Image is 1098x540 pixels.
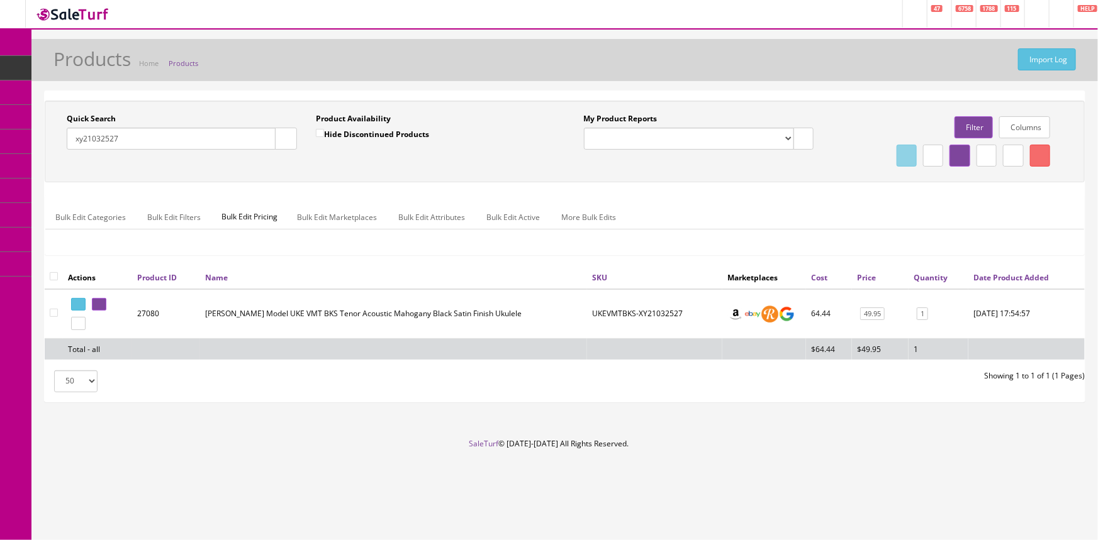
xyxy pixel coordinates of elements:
[67,113,116,124] label: Quick Search
[980,5,998,12] span: 1788
[973,272,1049,283] a: Date Product Added
[35,6,111,23] img: SaleTurf
[917,307,928,321] a: 1
[137,205,211,229] a: Bulk Edit Filters
[778,306,795,322] img: google_shopping
[727,306,744,322] img: amazon
[63,338,132,360] td: Total - all
[316,128,429,140] label: Hide Discontinued Products
[169,58,198,68] a: Products
[811,272,827,283] a: Cost
[860,307,885,321] a: 49.95
[316,113,391,124] label: Product Availability
[744,306,761,322] img: ebay
[388,205,475,229] a: Bulk Edit Attributes
[914,272,948,283] a: Quantity
[551,205,626,229] a: More Bulk Edits
[137,272,177,283] a: Product ID
[316,129,324,137] input: Hide Discontinued Products
[592,272,607,283] a: SKU
[955,116,992,138] a: Filter
[212,205,287,229] span: Bulk Edit Pricing
[999,116,1050,138] a: Columns
[584,113,658,124] label: My Product Reports
[1005,5,1019,12] span: 115
[806,289,852,339] td: 64.44
[200,289,587,339] td: Luna Model UKE VMT BKS Tenor Acoustic Mahogany Black Satin Finish Ukulele
[857,272,876,283] a: Price
[565,370,1095,382] div: Showing 1 to 1 of 1 (1 Pages)
[469,438,499,449] a: SaleTurf
[1078,5,1097,12] span: HELP
[968,289,1085,339] td: 2021-06-01 17:54:57
[806,338,852,360] td: $64.44
[45,205,136,229] a: Bulk Edit Categories
[1018,48,1076,70] a: Import Log
[476,205,550,229] a: Bulk Edit Active
[909,338,968,360] td: 1
[956,5,973,12] span: 6758
[205,272,228,283] a: Name
[287,205,387,229] a: Bulk Edit Marketplaces
[852,338,909,360] td: $49.95
[139,58,159,68] a: Home
[722,266,806,289] th: Marketplaces
[132,289,200,339] td: 27080
[67,128,276,150] input: Search
[63,266,132,289] th: Actions
[53,48,131,69] h1: Products
[931,5,943,12] span: 47
[587,289,722,339] td: UKEVMTBKS-XY21032527
[761,306,778,322] img: reverb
